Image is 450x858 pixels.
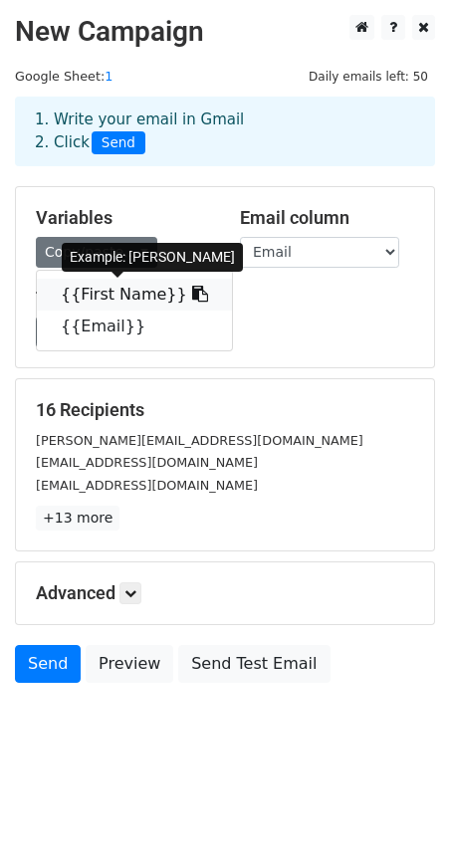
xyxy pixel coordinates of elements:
[36,399,414,421] h5: 16 Recipients
[36,582,414,604] h5: Advanced
[350,762,450,858] iframe: Chat Widget
[20,108,430,154] div: 1. Write your email in Gmail 2. Click
[15,69,112,84] small: Google Sheet:
[36,207,210,229] h5: Variables
[37,311,232,342] a: {{Email}}
[240,207,414,229] h5: Email column
[62,243,243,272] div: Example: [PERSON_NAME]
[15,15,435,49] h2: New Campaign
[36,433,363,448] small: [PERSON_NAME][EMAIL_ADDRESS][DOMAIN_NAME]
[37,279,232,311] a: {{First Name}}
[302,66,435,88] span: Daily emails left: 50
[36,506,119,531] a: +13 more
[36,478,258,493] small: [EMAIL_ADDRESS][DOMAIN_NAME]
[36,237,157,268] a: Copy/paste...
[178,645,330,683] a: Send Test Email
[86,645,173,683] a: Preview
[92,131,145,155] span: Send
[15,645,81,683] a: Send
[36,455,258,470] small: [EMAIL_ADDRESS][DOMAIN_NAME]
[105,69,112,84] a: 1
[302,69,435,84] a: Daily emails left: 50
